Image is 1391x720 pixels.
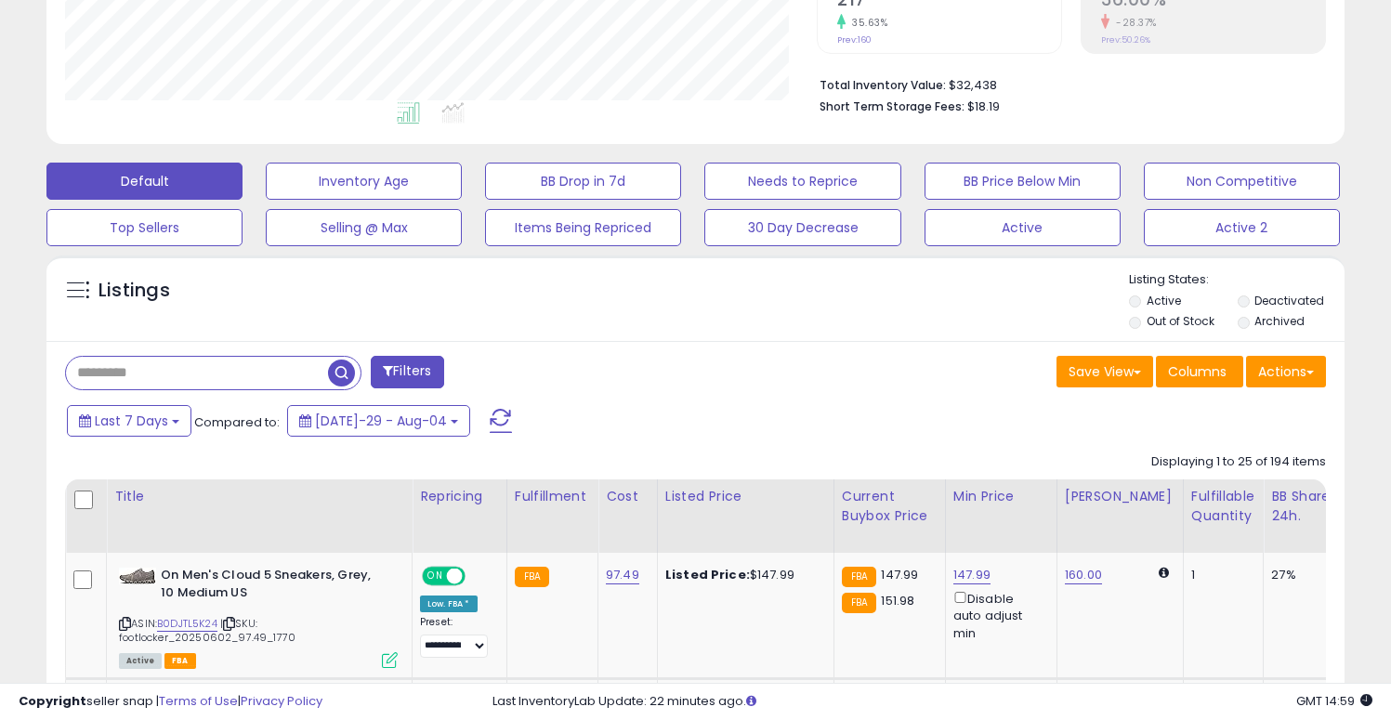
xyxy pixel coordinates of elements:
[420,616,492,658] div: Preset:
[67,405,191,437] button: Last 7 Days
[1129,271,1345,289] p: Listing States:
[953,566,991,584] a: 147.99
[1191,567,1249,583] div: 1
[606,566,639,584] a: 97.49
[704,163,900,200] button: Needs to Reprice
[842,567,876,587] small: FBA
[820,72,1312,95] li: $32,438
[161,567,387,606] b: On Men's Cloud 5 Sneakers, Grey, 10 Medium US
[925,163,1121,200] button: BB Price Below Min
[881,566,918,583] span: 147.99
[665,567,820,583] div: $147.99
[1147,293,1181,308] label: Active
[287,405,470,437] button: [DATE]-29 - Aug-04
[1144,209,1340,246] button: Active 2
[46,209,243,246] button: Top Sellers
[881,592,914,609] span: 151.98
[159,692,238,710] a: Terms of Use
[114,487,404,506] div: Title
[485,209,681,246] button: Items Being Repriced
[485,163,681,200] button: BB Drop in 7d
[1065,487,1175,506] div: [PERSON_NAME]
[1191,487,1255,526] div: Fulfillable Quantity
[1254,293,1324,308] label: Deactivated
[842,487,938,526] div: Current Buybox Price
[515,487,590,506] div: Fulfillment
[842,593,876,613] small: FBA
[266,163,462,200] button: Inventory Age
[846,16,887,30] small: 35.63%
[371,356,443,388] button: Filters
[1168,362,1227,381] span: Columns
[119,616,295,644] span: | SKU: footlocker_20250602_97.49_1770
[1101,34,1150,46] small: Prev: 50.26%
[1109,16,1157,30] small: -28.37%
[1065,566,1102,584] a: 160.00
[665,487,826,506] div: Listed Price
[46,163,243,200] button: Default
[665,566,750,583] b: Listed Price:
[1246,356,1326,387] button: Actions
[1151,453,1326,471] div: Displaying 1 to 25 of 194 items
[19,693,322,711] div: seller snap | |
[1271,487,1339,526] div: BB Share 24h.
[1296,692,1372,710] span: 2025-08-12 14:59 GMT
[19,692,86,710] strong: Copyright
[704,209,900,246] button: 30 Day Decrease
[266,209,462,246] button: Selling @ Max
[492,693,1372,711] div: Last InventoryLab Update: 22 minutes ago.
[1156,356,1243,387] button: Columns
[463,569,492,584] span: OFF
[606,487,650,506] div: Cost
[420,487,499,506] div: Repricing
[119,653,162,669] span: All listings currently available for purchase on Amazon
[194,413,280,431] span: Compared to:
[925,209,1121,246] button: Active
[1144,163,1340,200] button: Non Competitive
[95,412,168,430] span: Last 7 Days
[424,569,447,584] span: ON
[98,278,170,304] h5: Listings
[315,412,447,430] span: [DATE]-29 - Aug-04
[420,596,478,612] div: Low. FBA *
[837,34,872,46] small: Prev: 160
[515,567,549,587] small: FBA
[1056,356,1153,387] button: Save View
[967,98,1000,115] span: $18.19
[119,567,398,666] div: ASIN:
[820,98,965,114] b: Short Term Storage Fees:
[1271,567,1332,583] div: 27%
[119,568,156,584] img: 51D7sCBTA0L._SL40_.jpg
[1254,313,1305,329] label: Archived
[164,653,196,669] span: FBA
[953,487,1049,506] div: Min Price
[241,692,322,710] a: Privacy Policy
[157,616,217,632] a: B0DJTL5K24
[953,588,1043,642] div: Disable auto adjust min
[1147,313,1214,329] label: Out of Stock
[820,77,946,93] b: Total Inventory Value:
